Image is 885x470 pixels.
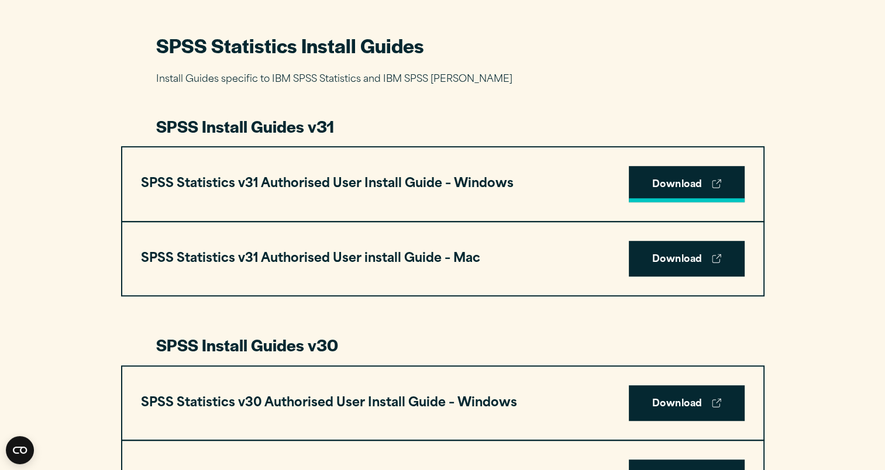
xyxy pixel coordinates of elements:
[156,115,729,137] h3: SPSS Install Guides v31
[6,436,34,464] button: Open CMP widget
[156,32,729,58] h2: SPSS Statistics Install Guides
[141,173,514,195] h3: SPSS Statistics v31 Authorised User Install Guide – Windows
[156,71,729,88] p: Install Guides specific to IBM SPSS Statistics and IBM SPSS [PERSON_NAME]
[629,241,745,277] a: Download
[141,248,480,270] h3: SPSS Statistics v31 Authorised User install Guide – Mac
[629,166,745,202] a: Download
[629,385,745,421] a: Download
[141,392,517,414] h3: SPSS Statistics v30 Authorised User Install Guide – Windows
[156,334,729,356] h3: SPSS Install Guides v30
